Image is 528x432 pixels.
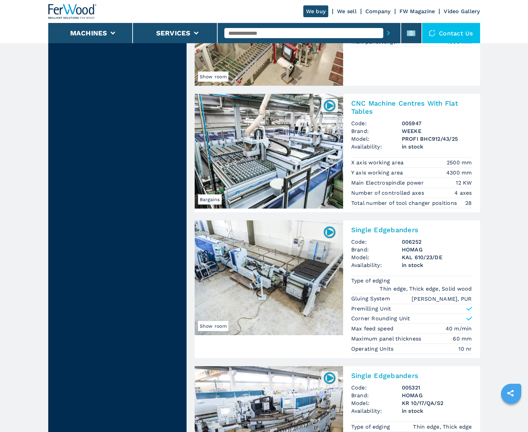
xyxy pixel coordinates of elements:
[351,423,392,431] p: Type of edging
[351,226,472,234] h2: Single Edgebanders
[351,372,472,380] h2: Single Edgebanders
[446,169,472,177] em: 4300 mm
[351,189,426,197] p: Number of controlled axes
[402,384,472,391] h3: 005321
[195,94,343,209] img: CNC Machine Centres With Flat Tables WEEKE PROFI BHC912/43/25
[383,25,394,41] button: submit-button
[351,127,402,135] span: Brand:
[402,246,472,253] h3: HOMAG
[351,277,392,285] p: Type of edging
[351,261,402,269] span: Availability:
[351,345,395,353] p: Operating Units
[351,407,402,415] span: Availability:
[351,179,426,187] p: Main Electrospindle power
[380,285,472,293] em: Thin edge, Thick edge, Solid wood
[351,246,402,253] span: Brand:
[402,119,472,127] h3: 005947
[337,8,357,15] a: We sell
[499,402,523,427] iframe: Chat
[195,220,480,358] a: Single Edgebanders HOMAG KAL 610/23/DEShow room006252Single EdgebandersCode:006252Brand:HOMAGMode...
[456,179,472,187] em: 12 KW
[351,238,402,246] span: Code:
[402,407,472,415] span: in stock
[195,94,480,212] a: CNC Machine Centres With Flat Tables WEEKE PROFI BHC912/43/25Bargains005947CNC Machine Centres Wi...
[402,143,472,151] span: in stock
[323,225,336,239] img: 006252
[402,261,472,269] span: in stock
[429,30,436,36] img: Contact us
[195,220,343,335] img: Single Edgebanders HOMAG KAL 610/23/DE
[465,199,472,207] em: 28
[156,29,191,37] button: Services
[351,335,423,343] p: Maximum panel thickness
[351,159,406,166] p: X axis working area
[198,72,228,82] span: Show room
[351,325,395,332] p: Max feed speed
[351,315,410,322] p: Corner Rounding Unit
[458,345,472,353] em: 10 nr
[351,305,391,313] p: Premilling Unit
[402,253,472,261] h3: KAL 610/23/DE
[198,194,222,205] span: Bargains
[351,399,402,407] span: Model:
[303,5,329,17] a: We buy
[453,335,472,343] em: 60 mm
[412,295,472,303] em: [PERSON_NAME], PUR
[323,371,336,384] img: 005321
[351,391,402,399] span: Brand:
[502,385,519,402] a: sharethis
[351,384,402,391] span: Code:
[351,119,402,127] span: Code:
[323,99,336,112] img: 005947
[351,199,459,207] p: Total number of tool changer positions
[351,99,472,115] h2: CNC Machine Centres With Flat Tables
[365,8,391,15] a: Company
[48,4,97,19] img: Ferwood
[351,135,402,143] span: Model:
[454,189,472,197] em: 4 axes
[399,8,435,15] a: FW Magazine
[351,295,392,302] p: Gluing System
[422,23,480,43] div: Contact us
[402,127,472,135] h3: WEEKE
[447,159,472,166] em: 2500 mm
[351,143,402,151] span: Availability:
[446,325,472,332] em: 40 m/min
[402,135,472,143] h3: PROFI BHC912/43/25
[351,253,402,261] span: Model:
[198,321,228,331] span: Show room
[70,29,107,37] button: Machines
[413,423,472,431] em: Thin edge, Thick edge
[444,8,480,15] a: Video Gallery
[402,399,472,407] h3: KR 10/17/QA/S2
[402,238,472,246] h3: 006252
[351,169,405,177] p: Y axis working area
[402,391,472,399] h3: HOMAG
